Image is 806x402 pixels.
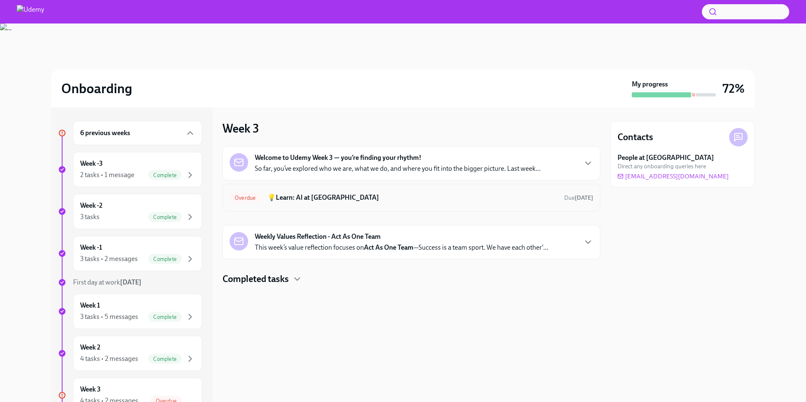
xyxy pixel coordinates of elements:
h4: Completed tasks [222,273,289,285]
span: First day at work [73,278,141,286]
span: Complete [148,314,182,320]
div: 3 tasks • 2 messages [80,254,138,264]
h6: Week -3 [80,159,103,168]
strong: Act As One Team [364,243,413,251]
a: Week -32 tasks • 1 messageComplete [58,152,202,187]
strong: Weekly Values Reflection - Act As One Team [255,232,381,241]
h6: Week 2 [80,343,100,352]
strong: [DATE] [575,194,593,201]
h4: Contacts [618,131,653,144]
p: This week’s value reflection focuses on —Success is a team sport. We have each other'... [255,243,548,252]
strong: [DATE] [120,278,141,286]
div: 4 tasks • 2 messages [80,354,138,363]
h6: 💡Learn: AI at [GEOGRAPHIC_DATA] [267,193,557,202]
span: August 30th, 2025 17:00 [564,194,593,202]
div: 3 tasks [80,212,99,222]
h6: Week -2 [80,201,102,210]
h6: Week -1 [80,243,102,252]
strong: People at [GEOGRAPHIC_DATA] [618,153,714,162]
strong: Welcome to Udemy Week 3 — you’re finding your rhythm! [255,153,421,162]
a: Week 13 tasks • 5 messagesComplete [58,294,202,329]
span: Complete [148,172,182,178]
a: Overdue💡Learn: AI at [GEOGRAPHIC_DATA]Due[DATE] [230,191,593,204]
h6: Week 1 [80,301,100,310]
strong: My progress [632,80,668,89]
h6: Week 3 [80,385,101,394]
div: Completed tasks [222,273,600,285]
span: Complete [148,256,182,262]
h2: Onboarding [61,80,132,97]
span: Direct any onboarding queries here [618,162,706,170]
h3: Week 3 [222,121,259,136]
div: 3 tasks • 5 messages [80,312,138,321]
a: Week 24 tasks • 2 messagesComplete [58,336,202,371]
p: So far, you’ve explored who we are, what we do, and where you fit into the bigger picture. Last w... [255,164,541,173]
div: 6 previous weeks [73,121,202,145]
span: Due [564,194,593,201]
a: First day at work[DATE] [58,278,202,287]
h3: 72% [722,81,745,96]
a: Week -13 tasks • 2 messagesComplete [58,236,202,271]
span: Overdue [230,195,261,201]
span: Complete [148,356,182,362]
div: 2 tasks • 1 message [80,170,134,180]
h6: 6 previous weeks [80,128,130,138]
a: [EMAIL_ADDRESS][DOMAIN_NAME] [618,172,729,180]
span: Complete [148,214,182,220]
img: Udemy [17,5,44,18]
a: Week -23 tasksComplete [58,194,202,229]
